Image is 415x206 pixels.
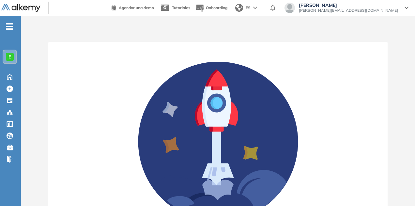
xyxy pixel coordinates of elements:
img: world [235,4,243,12]
span: [PERSON_NAME] [299,3,398,8]
button: Onboarding [195,1,227,15]
a: Agendar una demo [112,3,154,11]
span: Tutoriales [172,5,190,10]
span: Onboarding [206,5,227,10]
span: Agendar una demo [119,5,154,10]
i: - [6,26,13,27]
img: Logo [1,4,40,12]
span: ES [246,5,251,11]
span: [PERSON_NAME][EMAIL_ADDRESS][DOMAIN_NAME] [299,8,398,13]
img: arrow [253,7,257,9]
span: E [8,54,11,59]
